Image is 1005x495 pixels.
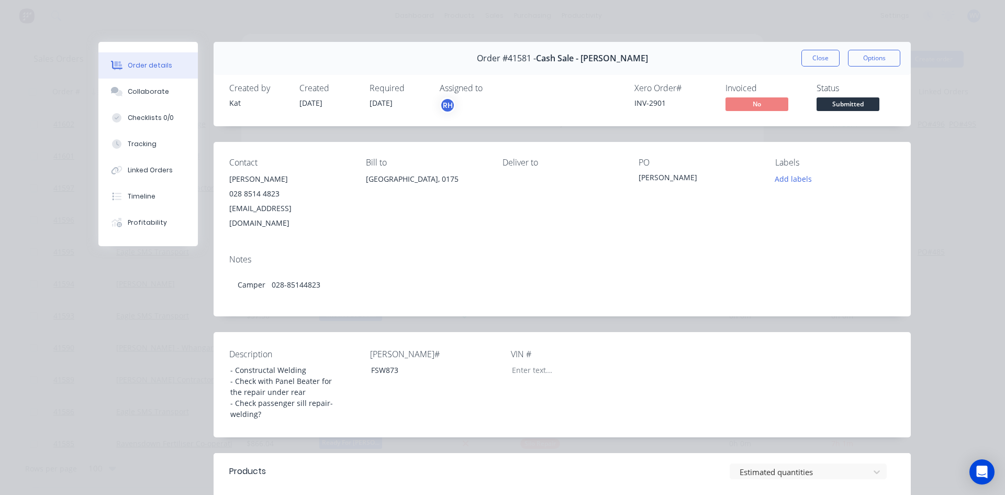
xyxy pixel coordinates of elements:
[502,158,622,168] div: Deliver to
[128,61,172,70] div: Order details
[725,97,788,111] span: No
[775,158,895,168] div: Labels
[98,52,198,79] button: Order details
[229,97,287,108] div: Kat
[229,255,895,265] div: Notes
[634,97,713,108] div: INV-2901
[229,348,360,360] label: Description
[128,113,174,123] div: Checklists 0/0
[536,53,648,63] span: Cash Sale - [PERSON_NAME]
[229,172,349,230] div: [PERSON_NAME]028 8514 4823[EMAIL_ADDRESS][DOMAIN_NAME]
[848,50,900,67] button: Options
[725,83,804,93] div: Invoiced
[128,87,169,96] div: Collaborate
[229,172,349,186] div: [PERSON_NAME]
[128,218,167,227] div: Profitability
[98,79,198,105] button: Collaborate
[98,210,198,236] button: Profitability
[440,97,455,113] button: RH
[370,348,501,360] label: [PERSON_NAME]#
[366,172,486,205] div: [GEOGRAPHIC_DATA], 0175
[229,186,349,201] div: 028 8514 4823
[229,83,287,93] div: Created by
[98,157,198,183] button: Linked Orders
[229,201,349,230] div: [EMAIL_ADDRESS][DOMAIN_NAME]
[229,465,266,478] div: Products
[229,158,349,168] div: Contact
[440,83,544,93] div: Assigned to
[639,158,758,168] div: PO
[222,362,353,422] div: - Constructal Welding - Check with Panel Beater for the repair under rear - Check passenger sill ...
[366,158,486,168] div: Bill to
[128,192,155,201] div: Timeline
[229,269,895,301] div: Camper 028-85144823
[969,459,995,485] div: Open Intercom Messenger
[639,172,758,186] div: [PERSON_NAME]
[817,97,879,111] span: Submitted
[817,97,879,113] button: Submitted
[363,362,494,378] div: FSW873
[98,131,198,157] button: Tracking
[299,98,322,108] span: [DATE]
[98,183,198,210] button: Timeline
[370,83,427,93] div: Required
[370,98,393,108] span: [DATE]
[817,83,895,93] div: Status
[477,53,536,63] span: Order #41581 -
[299,83,357,93] div: Created
[128,166,173,175] div: Linked Orders
[366,172,486,186] div: [GEOGRAPHIC_DATA], 0175
[801,50,840,67] button: Close
[511,348,642,360] label: VIN #
[634,83,713,93] div: Xero Order #
[98,105,198,131] button: Checklists 0/0
[128,139,157,149] div: Tracking
[769,172,818,186] button: Add labels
